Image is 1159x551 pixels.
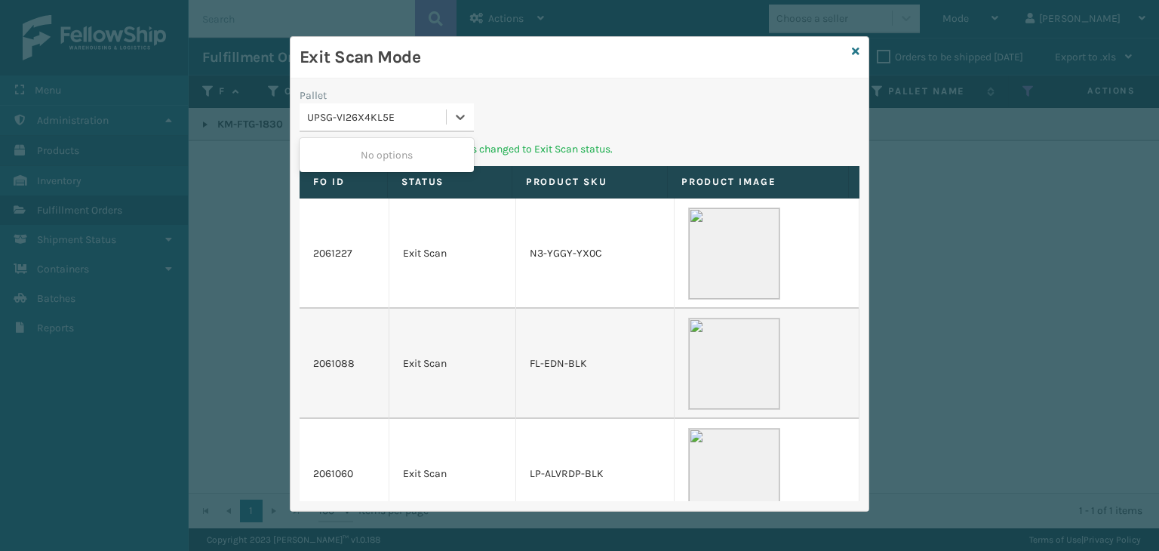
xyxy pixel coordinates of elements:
[688,318,780,410] img: 51104088640_40f294f443_o-scaled-700x700.jpg
[313,175,374,189] label: FO ID
[516,419,675,529] td: LP-ALVRDP-BLK
[401,175,498,189] label: Status
[313,356,355,371] a: 2061088
[300,141,474,169] div: No options
[300,141,859,157] p: Pallet scanned and Fulfillment Orders changed to Exit Scan status.
[313,246,352,261] a: 2061227
[526,175,653,189] label: Product SKU
[307,109,447,125] div: UPSG-VI26X4KL5E
[389,199,516,309] td: Exit Scan
[688,208,780,300] img: 51104088640_40f294f443_o-scaled-700x700.jpg
[389,419,516,529] td: Exit Scan
[313,466,353,482] a: 2061060
[389,309,516,419] td: Exit Scan
[300,46,846,69] h3: Exit Scan Mode
[516,199,675,309] td: N3-YGGY-YX0C
[516,309,675,419] td: FL-EDN-BLK
[681,175,835,189] label: Product Image
[688,428,780,520] img: 51104088640_40f294f443_o-scaled-700x700.jpg
[300,88,327,103] label: Pallet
